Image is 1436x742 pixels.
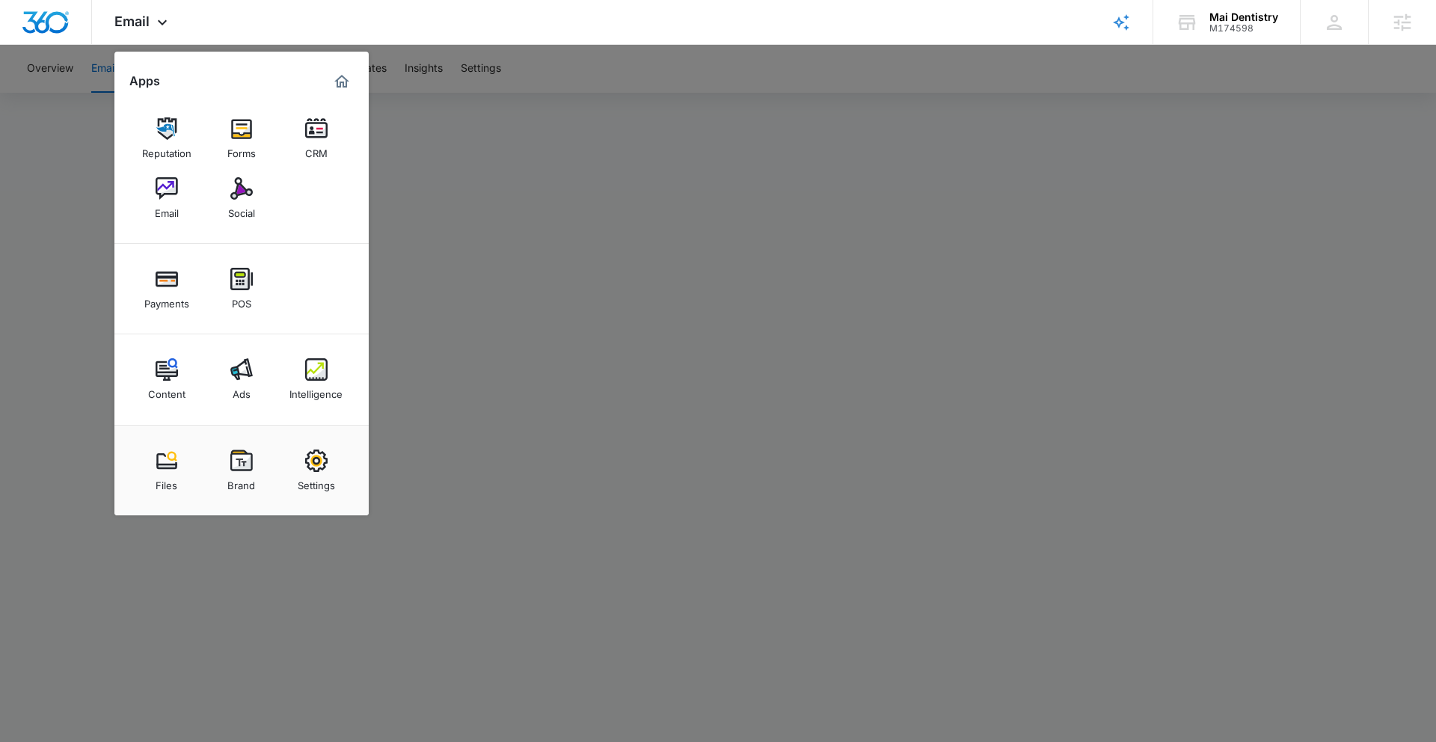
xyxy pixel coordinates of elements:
div: Email [155,200,179,219]
div: Brand [227,472,255,491]
a: Marketing 360® Dashboard [330,70,354,93]
span: Email [114,13,150,29]
div: Content [148,381,185,400]
div: Social [228,200,255,219]
div: Intelligence [289,381,343,400]
div: POS [232,290,251,310]
a: Email [138,170,195,227]
a: Social [213,170,270,227]
div: Payments [144,290,189,310]
div: CRM [305,140,328,159]
a: Payments [138,260,195,317]
h2: Apps [129,74,160,88]
a: CRM [288,110,345,167]
div: Ads [233,381,251,400]
a: Content [138,351,195,408]
a: Forms [213,110,270,167]
a: Files [138,442,195,499]
div: Reputation [142,140,191,159]
div: Forms [227,140,256,159]
div: Settings [298,472,335,491]
div: Files [156,472,177,491]
div: account id [1209,23,1278,34]
a: Ads [213,351,270,408]
a: Settings [288,442,345,499]
a: Reputation [138,110,195,167]
a: Brand [213,442,270,499]
a: Intelligence [288,351,345,408]
a: POS [213,260,270,317]
div: account name [1209,11,1278,23]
